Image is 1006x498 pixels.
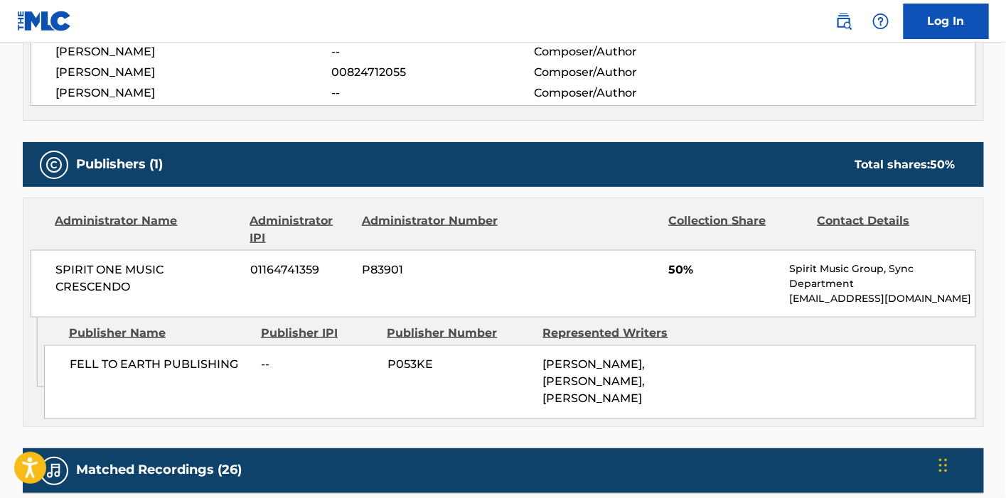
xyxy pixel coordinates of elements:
[534,85,718,102] span: Composer/Author
[830,7,858,36] a: Public Search
[331,64,533,81] span: 00824712055
[56,43,332,60] span: [PERSON_NAME]
[56,64,332,81] span: [PERSON_NAME]
[387,325,533,342] div: Publisher Number
[77,462,242,479] h5: Matched Recordings (26)
[543,325,688,342] div: Represented Writers
[789,261,975,291] p: Spirit Music Group, Sync Department
[331,43,533,60] span: --
[56,85,332,102] span: [PERSON_NAME]
[55,212,240,247] div: Administrator Name
[362,212,500,247] div: Administrator Number
[668,212,806,247] div: Collection Share
[17,11,72,31] img: MLC Logo
[818,212,956,247] div: Contact Details
[56,261,240,296] span: SPIRIT ONE MUSIC CRESCENDO
[261,325,377,342] div: Publisher IPI
[855,156,956,173] div: Total shares:
[46,156,63,173] img: Publishers
[835,13,852,30] img: search
[69,325,250,342] div: Publisher Name
[904,4,989,39] a: Log In
[77,156,164,173] h5: Publishers (1)
[789,291,975,306] p: [EMAIL_ADDRESS][DOMAIN_NAME]
[387,357,533,374] span: P053KE
[331,85,533,102] span: --
[250,261,351,278] span: 01164741359
[46,462,63,480] img: Matched Recordings
[543,358,646,406] span: [PERSON_NAME], [PERSON_NAME], [PERSON_NAME]
[935,430,1006,498] iframe: Chat Widget
[867,7,895,36] div: Help
[70,357,251,374] span: FELL TO EARTH PUBLISHING
[872,13,889,30] img: help
[931,158,956,171] span: 50 %
[534,64,718,81] span: Composer/Author
[250,212,351,247] div: Administrator IPI
[668,261,778,278] span: 50%
[534,43,718,60] span: Composer/Author
[939,444,948,487] div: Drag
[262,357,377,374] span: --
[362,261,500,278] span: P83901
